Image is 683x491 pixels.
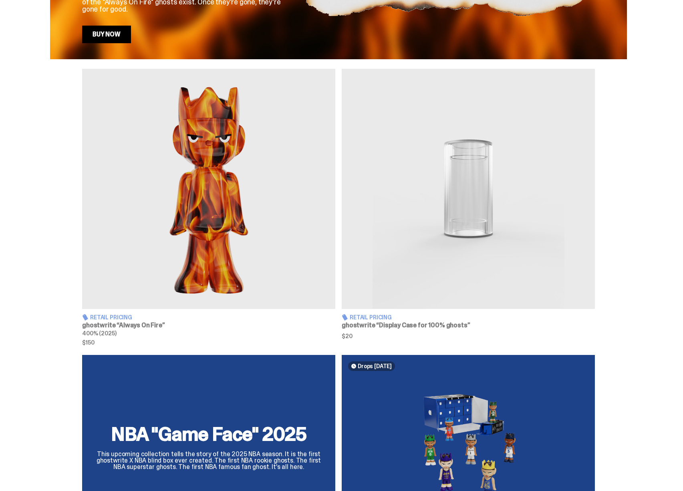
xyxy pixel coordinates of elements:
h3: ghostwrite “Always On Fire” [82,322,335,329]
span: $20 [342,333,595,339]
a: Display Case for 100% ghosts Retail Pricing [342,69,595,345]
span: Drops [DATE] [358,363,392,369]
span: $150 [82,340,335,345]
span: Retail Pricing [350,315,392,320]
p: This upcoming collection tells the story of the 2025 NBA season. It is the first ghostwrite X NBA... [92,451,326,470]
h3: ghostwrite “Display Case for 100% ghosts” [342,322,595,329]
span: 400% (2025) [82,330,116,337]
img: Display Case for 100% ghosts [342,69,595,309]
a: Always On Fire Retail Pricing [82,69,335,345]
img: Always On Fire [82,69,335,309]
h2: NBA "Game Face" 2025 [92,425,326,444]
a: Buy Now [82,26,131,43]
span: Retail Pricing [90,315,132,320]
